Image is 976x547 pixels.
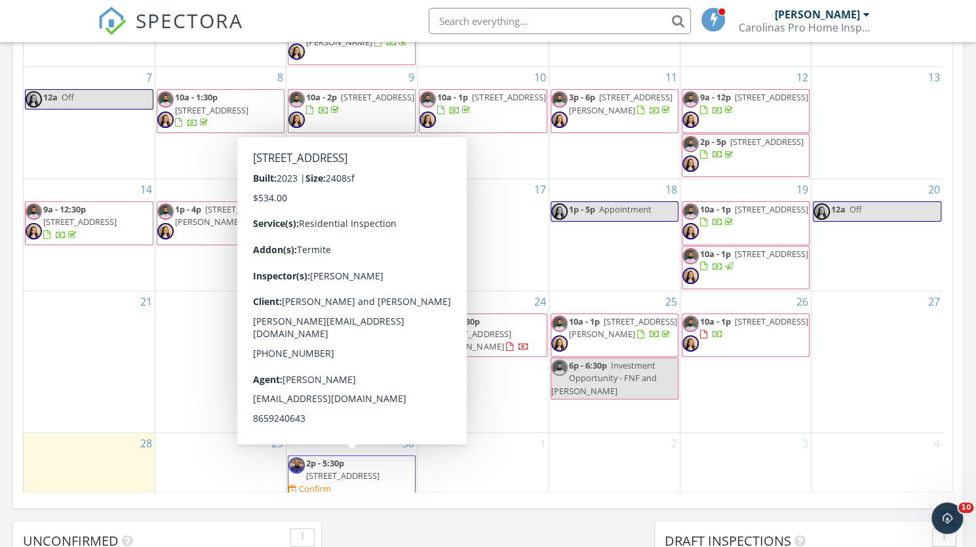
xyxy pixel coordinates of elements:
[288,457,305,474] img: 20221122_114844_2.jpg
[700,248,808,272] a: 10a - 1p [STREET_ADDRESS]
[175,203,279,228] span: [STREET_ADDRESS][PERSON_NAME]
[288,89,416,132] a: 10a - 2p [STREET_ADDRESS]
[175,91,248,128] a: 10a - 1:30p [STREET_ADDRESS]
[306,457,344,469] span: 2p - 5:30p
[682,268,699,284] img: sarahs_photo_1.jpg
[569,203,595,215] span: 1p - 5p
[437,91,545,115] a: 10a - 1p [STREET_ADDRESS]
[680,67,811,179] td: Go to September 12, 2025
[288,404,305,420] img: my_photo.jpeg
[288,22,416,65] a: 2p - 5p [STREET_ADDRESS][PERSON_NAME]
[682,248,699,264] img: my_photo.jpeg
[288,43,305,60] img: sarahs_photo_1.jpg
[569,315,677,340] a: 10a - 1p [STREET_ADDRESS][PERSON_NAME]
[551,314,678,357] a: 10a - 1p [STREET_ADDRESS][PERSON_NAME]
[418,433,549,499] td: Go to October 1, 2025
[682,335,699,352] img: sarahs_photo_1.jpg
[735,203,808,215] span: [STREET_ADDRESS]
[831,203,846,215] span: 12a
[157,91,174,108] img: my_photo.jpeg
[551,315,568,332] img: my_photo.jpeg
[306,328,380,340] span: [STREET_ADDRESS]
[437,328,511,352] span: [STREET_ADDRESS][PERSON_NAME]
[551,359,657,396] span: Investment Opportunity - FNF and [PERSON_NAME]
[811,67,943,179] td: Go to September 13, 2025
[288,379,305,395] img: sarahs_photo_1.jpg
[532,291,549,312] a: Go to September 24, 2025
[429,8,691,34] input: Search everything...
[700,248,731,260] span: 10a - 1p
[418,67,549,179] td: Go to September 10, 2025
[306,91,337,103] span: 10a - 2p
[569,315,677,340] span: [STREET_ADDRESS][PERSON_NAME]
[288,357,416,401] a: 12p - 3p [STREET_ADDRESS]
[157,111,174,128] img: sarahs_photo_1.jpg
[537,433,549,454] a: Go to October 1, 2025
[138,291,155,312] a: Go to September 21, 2025
[175,104,248,116] span: [STREET_ADDRESS]
[700,136,804,160] a: 2p - 5p [STREET_ADDRESS]
[663,67,680,88] a: Go to September 11, 2025
[24,67,155,179] td: Go to September 7, 2025
[269,291,286,312] a: Go to September 22, 2025
[155,291,286,432] td: Go to September 22, 2025
[532,67,549,88] a: Go to September 10, 2025
[730,136,804,148] span: [STREET_ADDRESS]
[532,179,549,200] a: Go to September 17, 2025
[306,359,337,371] span: 12p - 3p
[551,203,568,220] img: sarahs_photo_1.jpg
[569,91,673,115] a: 3p - 6p [STREET_ADDRESS][PERSON_NAME]
[418,291,549,432] td: Go to September 24, 2025
[669,433,680,454] a: Go to October 2, 2025
[735,315,808,327] span: [STREET_ADDRESS]
[43,203,117,240] a: 9a - 12:30p [STREET_ADDRESS]
[682,91,699,108] img: my_photo.jpeg
[682,111,699,128] img: sarahs_photo_1.jpg
[794,67,811,88] a: Go to September 12, 2025
[437,315,528,352] a: 10a - 3:30p [STREET_ADDRESS][PERSON_NAME]
[700,315,808,340] a: 10a - 1p [STREET_ADDRESS]
[341,359,414,371] span: [STREET_ADDRESS]
[157,201,284,245] a: 1p - 4p [STREET_ADDRESS][PERSON_NAME]
[794,291,811,312] a: Go to September 26, 2025
[288,111,305,128] img: sarahs_photo_1.jpg
[682,314,810,357] a: 10a - 1p [STREET_ADDRESS]
[288,455,416,498] a: 2p - 5:30p [STREET_ADDRESS] Confirm
[682,136,699,152] img: my_photo.jpeg
[288,359,305,376] img: my_photo.jpeg
[288,315,305,332] img: my_photo.jpeg
[418,179,549,291] td: Go to September 17, 2025
[700,91,731,103] span: 9a - 12p
[682,315,699,332] img: my_photo.jpeg
[926,67,943,88] a: Go to September 13, 2025
[288,483,331,495] a: Confirm
[24,179,155,291] td: Go to September 14, 2025
[800,433,811,454] a: Go to October 3, 2025
[26,223,42,239] img: sarahs_photo_1.jpg
[306,315,380,352] a: 9a - 12:30p [STREET_ADDRESS]
[25,201,153,245] a: 9a - 12:30p [STREET_ADDRESS]
[700,91,808,115] a: 9a - 12p [STREET_ADDRESS]
[306,404,337,416] span: 12p - 3p
[406,67,417,88] a: Go to September 9, 2025
[175,91,218,103] span: 10a - 1:30p
[735,91,808,103] span: [STREET_ADDRESS]
[288,335,305,352] img: sarahs_photo_1.jpg
[849,203,862,215] span: Off
[306,203,414,228] span: [STREET_ADDRESS][PERSON_NAME]
[400,179,417,200] a: Go to September 16, 2025
[98,7,127,35] img: The Best Home Inspection Software - Spectora
[739,21,870,34] div: Carolinas Pro Home Inspections LLC
[288,203,305,220] img: my_photo.jpeg
[680,433,811,499] td: Go to October 3, 2025
[811,179,943,291] td: Go to September 20, 2025
[288,314,416,357] a: 9a - 12:30p [STREET_ADDRESS]
[155,433,286,499] td: Go to September 29, 2025
[175,203,279,228] a: 1p - 4p [STREET_ADDRESS][PERSON_NAME]
[682,201,810,245] a: 10a - 1p [STREET_ADDRESS]
[62,91,74,103] span: Off
[682,134,810,177] a: 2p - 5p [STREET_ADDRESS]
[26,91,42,108] img: sarahs_photo_1.jpg
[551,335,568,352] img: sarahs_photo_1.jpg
[419,314,547,357] a: 10a - 3:30p [STREET_ADDRESS][PERSON_NAME]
